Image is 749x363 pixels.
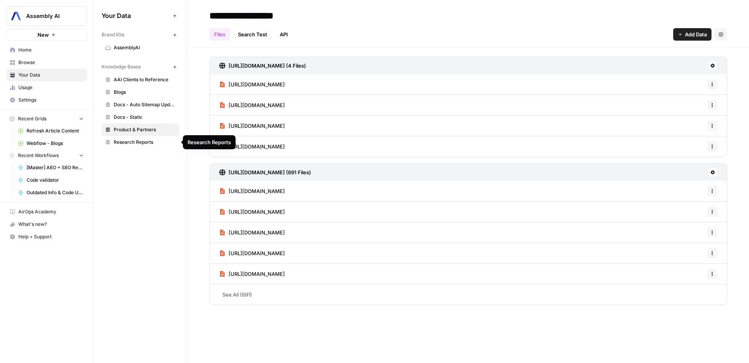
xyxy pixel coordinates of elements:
span: [URL][DOMAIN_NAME] [229,229,285,236]
button: Help + Support [6,231,87,243]
a: Blogs [102,86,179,98]
button: Recent Grids [6,113,87,125]
div: What's new? [7,218,87,230]
span: Settings [18,97,84,104]
a: Settings [6,94,87,106]
button: What's new? [6,218,87,231]
a: Research Reports [102,136,179,148]
a: AssemblyAI [102,41,179,54]
a: [URL][DOMAIN_NAME] (4 Files) [219,57,306,74]
a: Webflow - Blogs [14,137,87,150]
a: Docs - Static [102,111,179,123]
a: [Master] AEO + SEO Refresh [14,161,87,174]
span: Assembly AI [26,12,73,20]
a: Files [209,28,230,41]
a: [URL][DOMAIN_NAME] [219,243,285,263]
span: Recent Grids [18,115,46,122]
span: New [38,31,49,39]
span: Add Data [685,30,707,38]
span: Knowledge Bases [102,63,141,70]
a: Product & Partners [102,123,179,136]
span: Docs - Auto Sitemap Update [114,101,176,108]
span: Docs - Static [114,114,176,121]
span: [URL][DOMAIN_NAME] [229,122,285,130]
span: [URL][DOMAIN_NAME] [229,187,285,195]
span: [URL][DOMAIN_NAME] [229,101,285,109]
div: Research Reports [188,138,231,146]
a: [URL][DOMAIN_NAME] [219,95,285,115]
span: Outdated Info & Code Updater [27,189,84,196]
a: [URL][DOMAIN_NAME] (691 Files) [219,164,311,181]
span: Help + Support [18,233,84,240]
img: Assembly AI Logo [9,9,23,23]
a: [URL][DOMAIN_NAME] [219,74,285,95]
a: [URL][DOMAIN_NAME] [219,116,285,136]
a: AAI Clients to Reference [102,73,179,86]
span: Code validator [27,177,84,184]
span: Webflow - Blogs [27,140,84,147]
a: Outdated Info & Code Updater [14,186,87,199]
button: New [6,29,87,41]
button: Add Data [673,28,711,41]
span: [URL][DOMAIN_NAME] [229,270,285,278]
a: Docs - Auto Sitemap Update [102,98,179,111]
span: Home [18,46,84,54]
a: [URL][DOMAIN_NAME] [219,264,285,284]
h3: [URL][DOMAIN_NAME] (4 Files) [229,62,306,70]
a: Browse [6,56,87,69]
a: Your Data [6,69,87,81]
span: [URL][DOMAIN_NAME] [229,249,285,257]
a: [URL][DOMAIN_NAME] [219,222,285,243]
button: Recent Workflows [6,150,87,161]
span: Brand Kits [102,31,124,38]
a: Code validator [14,174,87,186]
a: [URL][DOMAIN_NAME] [219,202,285,222]
a: Usage [6,81,87,94]
span: Recent Workflows [18,152,59,159]
span: AirOps Academy [18,208,84,215]
a: See All (691) [209,284,727,305]
span: Your Data [102,11,170,20]
h3: [URL][DOMAIN_NAME] (691 Files) [229,168,311,176]
span: Browse [18,59,84,66]
a: [URL][DOMAIN_NAME] [219,181,285,201]
a: Search Test [233,28,272,41]
a: API [275,28,293,41]
span: Research Reports [114,139,176,146]
span: [URL][DOMAIN_NAME] [229,80,285,88]
span: AssemblyAI [114,44,176,51]
span: AAI Clients to Reference [114,76,176,83]
a: Home [6,44,87,56]
a: Refresh Article Content [14,125,87,137]
span: Usage [18,84,84,91]
a: AirOps Academy [6,206,87,218]
span: Product & Partners [114,126,176,133]
span: [URL][DOMAIN_NAME] [229,208,285,216]
span: Refresh Article Content [27,127,84,134]
span: [URL][DOMAIN_NAME] [229,143,285,150]
span: Your Data [18,72,84,79]
span: [Master] AEO + SEO Refresh [27,164,84,171]
button: Workspace: Assembly AI [6,6,87,26]
span: Blogs [114,89,176,96]
a: [URL][DOMAIN_NAME] [219,136,285,157]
